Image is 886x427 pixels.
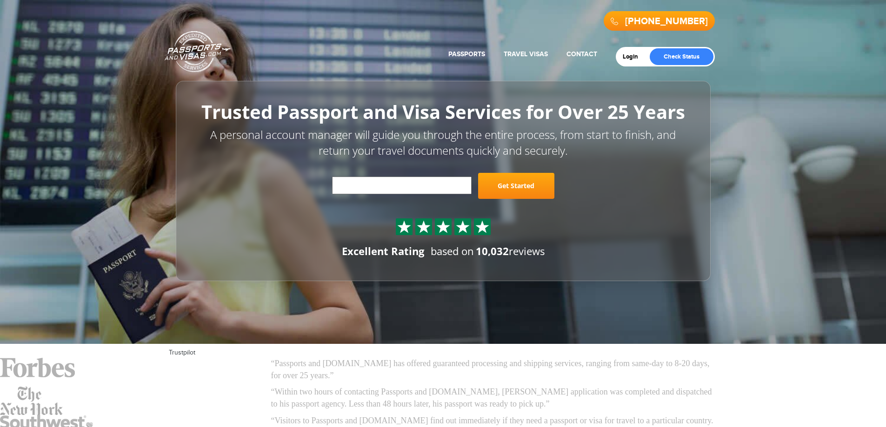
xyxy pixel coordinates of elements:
img: Sprite St [417,220,431,234]
a: Login [623,53,645,60]
img: Sprite St [397,220,411,234]
p: “Passports and [DOMAIN_NAME] has offered guaranteed processing and shipping services, ranging fro... [271,358,718,381]
a: [PHONE_NUMBER] [625,16,708,27]
a: Travel Visas [504,50,548,58]
strong: 10,032 [476,244,509,258]
img: Sprite St [456,220,470,234]
a: Contact [566,50,597,58]
div: Excellent Rating [342,244,424,258]
img: Sprite St [436,220,450,234]
p: A personal account manager will guide you through the entire process, from start to finish, and r... [197,127,690,159]
h1: Trusted Passport and Visa Services for Over 25 Years [197,102,690,122]
a: Passports [448,50,485,58]
a: Passports & [DOMAIN_NAME] [165,31,231,72]
span: reviews [476,244,545,258]
span: based on [431,244,474,258]
a: Trustpilot [169,349,195,356]
img: Sprite St [475,220,489,234]
p: “Within two hours of contacting Passports and [DOMAIN_NAME], [PERSON_NAME] application was comple... [271,386,718,410]
a: Check Status [650,48,713,65]
a: Get Started [478,173,554,199]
